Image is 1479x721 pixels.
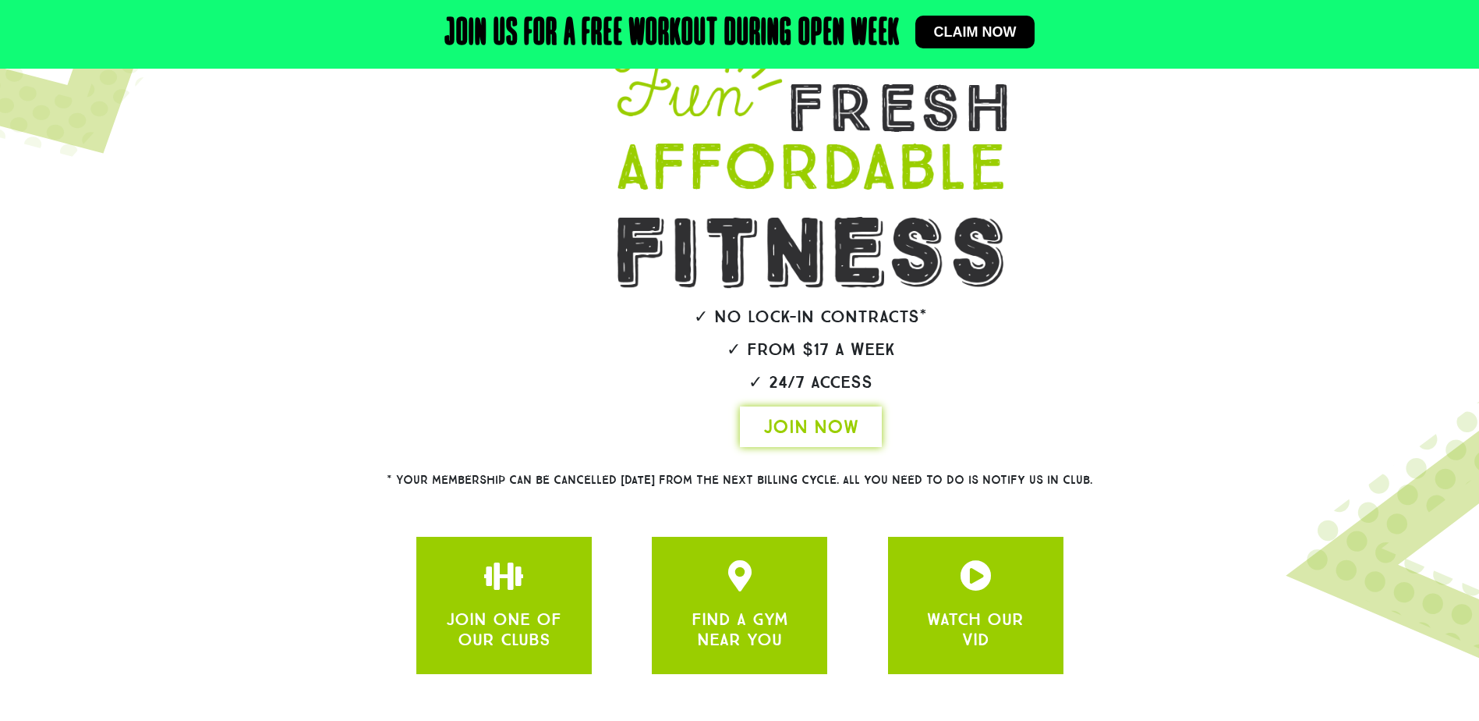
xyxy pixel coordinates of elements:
a: JOIN NOW [740,407,882,447]
span: JOIN NOW [763,414,858,439]
a: JOIN ONE OF OUR CLUBS [960,560,991,591]
a: JOIN ONE OF OUR CLUBS [446,609,561,650]
a: JOIN ONE OF OUR CLUBS [724,560,755,591]
h2: ✓ From $17 a week [570,341,1052,358]
a: JOIN ONE OF OUR CLUBS [488,560,519,591]
a: Claim now [915,16,1035,48]
h2: Join us for a free workout during open week [444,16,900,53]
a: WATCH OUR VID [927,609,1024,650]
h2: ✓ No lock-in contracts* [570,308,1052,325]
a: FIND A GYM NEAR YOU [692,609,788,650]
h2: ✓ 24/7 Access [570,374,1052,391]
span: Claim now [934,25,1017,39]
h2: * Your membership can be cancelled [DATE] from the next billing cycle. All you need to do is noti... [331,474,1149,486]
